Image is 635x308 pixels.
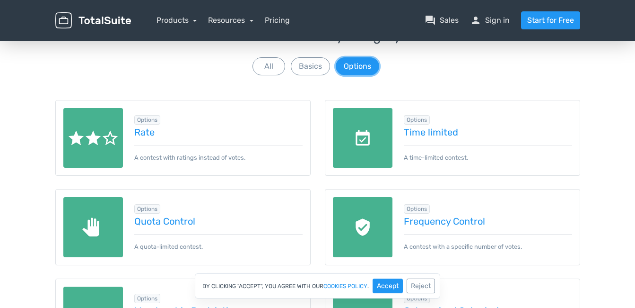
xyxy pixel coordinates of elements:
span: person [470,15,481,26]
a: cookies policy [323,283,367,289]
p: A time-limited contest. [404,145,572,162]
button: Basics [291,57,330,75]
a: Resources [208,16,253,25]
button: Accept [373,279,403,293]
button: All [252,57,285,75]
button: Reject [407,279,435,293]
a: question_answerSales [425,15,459,26]
p: A contest with ratings instead of votes. [134,145,303,162]
p: A quota-limited contest. [134,234,303,251]
img: recaptcha.png [333,197,393,257]
img: date-limited.png [333,108,393,168]
a: personSign in [470,15,510,26]
a: Rate [134,127,303,137]
img: TotalSuite for WordPress [55,12,131,29]
a: Start for Free [521,11,580,29]
a: Time limited [404,127,572,137]
span: Browse all in Options [134,204,160,214]
img: rate.png [63,108,123,168]
h3: Browse demos by category [55,29,580,44]
span: Browse all in Options [404,204,430,214]
img: quota-limited.png [63,197,123,257]
a: Pricing [265,15,290,26]
span: question_answer [425,15,436,26]
a: Products [157,16,197,25]
p: A contest with a specific number of votes. [404,234,572,251]
span: Browse all in Options [134,115,160,125]
button: Options [336,57,379,75]
a: Frequency Control [404,216,572,226]
a: Quota Control [134,216,303,226]
span: Browse all in Options [404,115,430,125]
div: By clicking "Accept", you agree with our . [195,273,440,299]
